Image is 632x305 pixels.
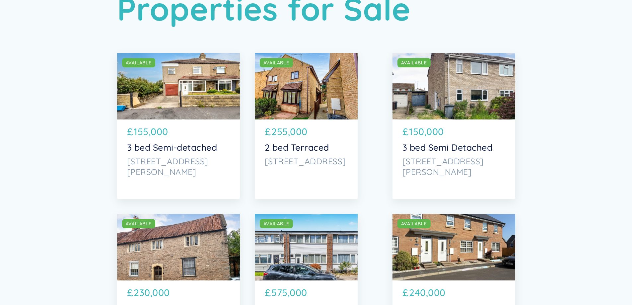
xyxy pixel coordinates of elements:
p: 255,000 [271,124,308,139]
p: £ [265,285,271,300]
p: £ [402,124,409,139]
div: AVAILABLE [401,59,427,66]
a: AVAILABLE£155,0003 bed Semi-detached[STREET_ADDRESS][PERSON_NAME] [117,53,240,199]
p: 2 bed Terraced [265,142,348,153]
a: AVAILABLE£255,0002 bed Terraced[STREET_ADDRESS] [255,53,358,199]
p: [STREET_ADDRESS] [265,156,348,167]
p: 230,000 [134,285,170,300]
p: 155,000 [134,124,168,139]
div: AVAILABLE [263,220,289,227]
p: 150,000 [409,124,444,139]
a: AVAILABLE£150,0003 bed Semi Detached[STREET_ADDRESS][PERSON_NAME] [392,53,515,199]
div: AVAILABLE [263,59,289,66]
p: 3 bed Semi-detached [127,142,230,153]
p: £ [127,285,133,300]
p: 240,000 [409,285,446,300]
p: £ [402,285,409,300]
p: [STREET_ADDRESS][PERSON_NAME] [127,156,230,177]
p: £ [265,124,271,139]
div: AVAILABLE [126,220,152,227]
div: AVAILABLE [126,59,152,66]
div: AVAILABLE [401,220,427,227]
p: 575,000 [271,285,307,300]
p: 3 bed Semi Detached [402,142,505,153]
p: £ [127,124,133,139]
p: [STREET_ADDRESS][PERSON_NAME] [402,156,505,177]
